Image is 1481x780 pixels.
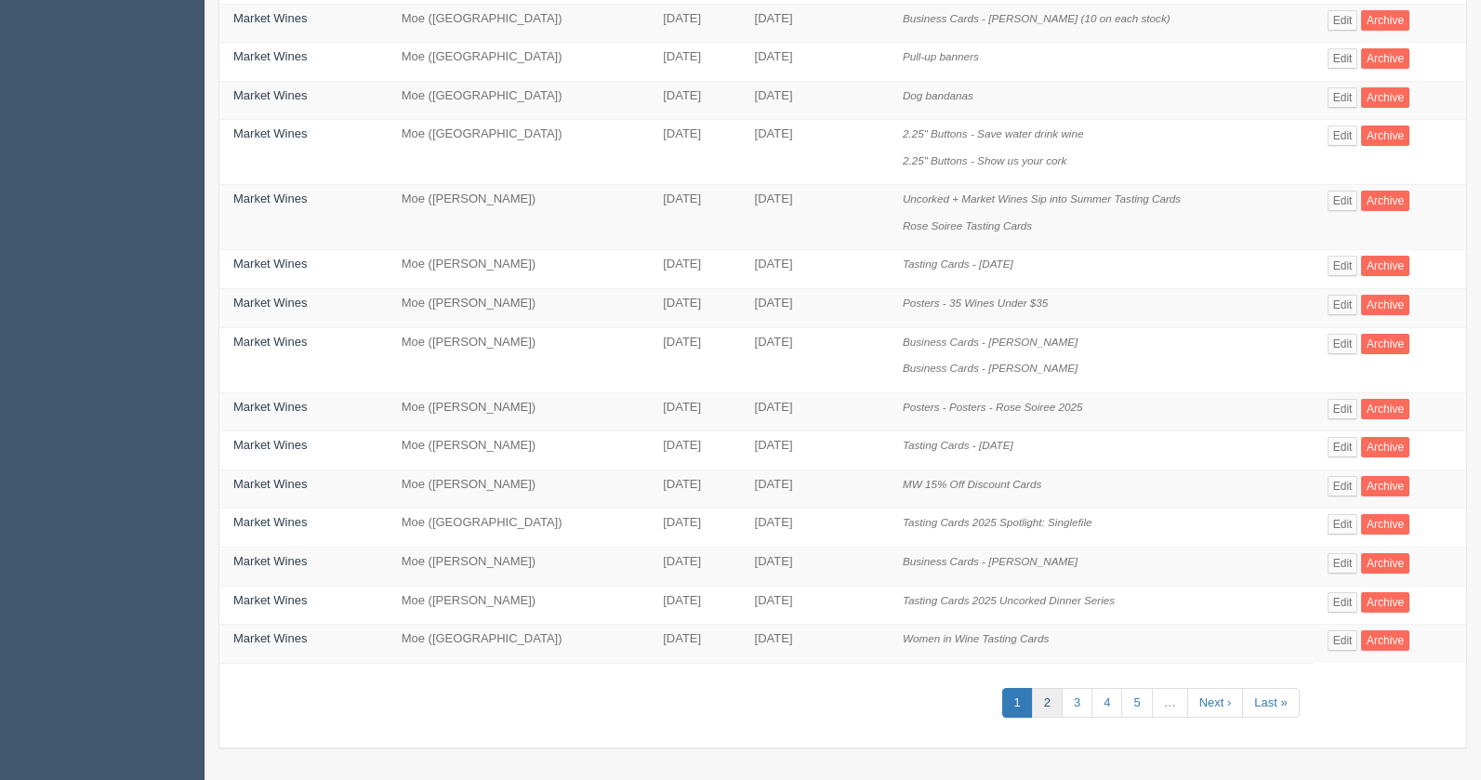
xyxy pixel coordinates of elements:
a: Edit [1328,256,1358,276]
i: Business Cards - [PERSON_NAME] [903,362,1078,374]
a: Archive [1361,87,1409,108]
i: Tasting Cards - [DATE] [903,258,1013,270]
td: [DATE] [649,4,740,43]
td: Moe ([PERSON_NAME]) [388,431,650,470]
a: 2 [1032,688,1063,719]
a: Market Wines [233,515,307,529]
i: Posters - 35 Wines Under $35 [903,297,1048,309]
a: Edit [1328,437,1358,457]
a: Market Wines [233,257,307,271]
td: [DATE] [741,120,889,185]
td: [DATE] [741,625,889,664]
td: [DATE] [649,469,740,509]
a: Last » [1242,688,1299,719]
a: 4 [1091,688,1122,719]
i: Tasting Cards - [DATE] [903,439,1013,451]
i: MW 15% Off Discount Cards [903,478,1041,490]
a: Edit [1328,10,1358,31]
td: [DATE] [649,431,740,470]
td: [DATE] [741,289,889,328]
td: [DATE] [649,392,740,431]
a: Archive [1361,10,1409,31]
i: Uncorked + Market Wines Sip into Summer Tasting Cards [903,192,1181,205]
a: … [1152,688,1188,719]
td: [DATE] [649,586,740,625]
a: Archive [1361,48,1409,69]
a: Archive [1361,191,1409,211]
a: Market Wines [233,88,307,102]
i: Tasting Cards 2025 Uncorked Dinner Series [903,594,1115,606]
a: Edit [1328,334,1358,354]
i: Business Cards - [PERSON_NAME] [903,336,1078,348]
td: [DATE] [649,289,740,328]
a: 5 [1121,688,1152,719]
a: Edit [1328,553,1358,574]
td: Moe ([PERSON_NAME]) [388,586,650,625]
a: Market Wines [233,400,307,414]
a: Market Wines [233,126,307,140]
td: [DATE] [741,509,889,548]
a: Archive [1361,256,1409,276]
a: Edit [1328,399,1358,419]
a: 3 [1062,688,1092,719]
a: Archive [1361,334,1409,354]
a: Market Wines [233,296,307,310]
a: Edit [1328,48,1358,69]
a: Market Wines [233,554,307,568]
td: Moe ([PERSON_NAME]) [388,185,650,250]
i: Pull-up banners [903,50,979,62]
a: Edit [1328,87,1358,108]
td: [DATE] [741,81,889,120]
td: Moe ([GEOGRAPHIC_DATA]) [388,4,650,43]
td: [DATE] [649,509,740,548]
td: [DATE] [649,81,740,120]
td: Moe ([PERSON_NAME]) [388,327,650,392]
i: Posters - Posters - Rose Soiree 2025 [903,401,1083,413]
i: Rose Soiree Tasting Cards [903,219,1032,231]
a: Archive [1361,295,1409,315]
a: Market Wines [233,438,307,452]
td: [DATE] [741,250,889,289]
td: Moe ([GEOGRAPHIC_DATA]) [388,120,650,185]
td: Moe ([GEOGRAPHIC_DATA]) [388,509,650,548]
a: Edit [1328,514,1358,535]
a: Market Wines [233,593,307,607]
td: [DATE] [741,327,889,392]
td: [DATE] [649,185,740,250]
i: Dog bandanas [903,89,973,101]
td: [DATE] [649,625,740,664]
td: [DATE] [741,43,889,82]
td: Moe ([PERSON_NAME]) [388,289,650,328]
a: Market Wines [233,11,307,25]
td: Moe ([PERSON_NAME]) [388,250,650,289]
a: Archive [1361,126,1409,146]
i: 2.25" Buttons - Show us your cork [903,154,1066,166]
td: [DATE] [649,547,740,586]
a: Market Wines [233,631,307,645]
td: [DATE] [741,185,889,250]
td: [DATE] [741,431,889,470]
i: 2.25" Buttons - Save water drink wine [903,127,1084,139]
td: Moe ([GEOGRAPHIC_DATA]) [388,625,650,664]
i: Tasting Cards 2025 Spotlight: Singlefile [903,516,1092,528]
a: Market Wines [233,335,307,349]
td: [DATE] [741,4,889,43]
i: Business Cards - [PERSON_NAME] (10 on each stock) [903,12,1170,24]
td: Moe ([GEOGRAPHIC_DATA]) [388,81,650,120]
a: Market Wines [233,192,307,205]
a: Archive [1361,514,1409,535]
td: Moe ([GEOGRAPHIC_DATA]) [388,43,650,82]
td: [DATE] [649,250,740,289]
a: Next › [1187,688,1244,719]
i: Business Cards - [PERSON_NAME] [903,555,1078,567]
a: Edit [1328,630,1358,651]
a: Edit [1328,126,1358,146]
a: 1 [1002,688,1033,719]
a: Market Wines [233,477,307,491]
a: Archive [1361,399,1409,419]
td: [DATE] [649,43,740,82]
td: [DATE] [741,469,889,509]
td: Moe ([PERSON_NAME]) [388,469,650,509]
a: Edit [1328,476,1358,496]
a: Archive [1361,592,1409,613]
